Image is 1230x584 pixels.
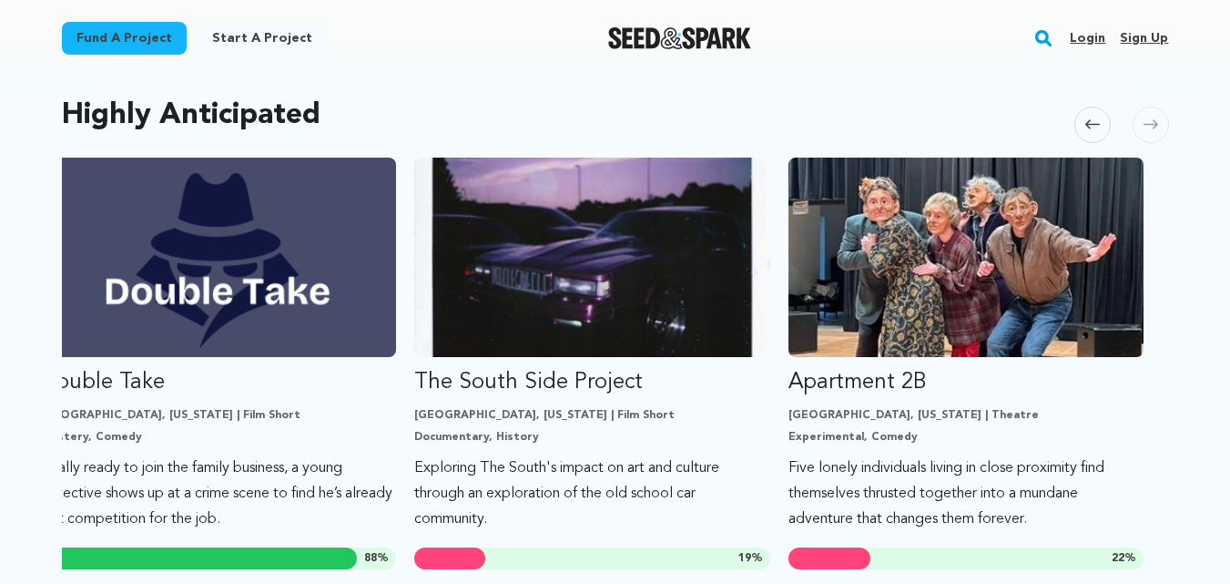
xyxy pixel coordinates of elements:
p: Double Take [40,368,396,397]
p: The South Side Project [414,368,770,397]
a: Sign up [1120,24,1168,53]
span: % [1112,551,1136,566]
a: Fund The South Side Project [414,158,770,532]
p: [GEOGRAPHIC_DATA], [US_STATE] | Film Short [40,408,396,423]
a: Seed&Spark Homepage [608,27,751,49]
a: Fund Double Take [40,158,396,532]
span: 88 [364,553,377,564]
a: Start a project [198,22,327,55]
p: Mystery, Comedy [40,430,396,445]
h2: Highly Anticipated [62,103,320,128]
span: % [364,551,389,566]
a: Fund a project [62,22,187,55]
p: [GEOGRAPHIC_DATA], [US_STATE] | Film Short [414,408,770,423]
a: Fund Apartment 2B [788,158,1144,532]
span: 22 [1112,553,1124,564]
p: Exploring The South's impact on art and culture through an exploration of the old school car comm... [414,456,770,532]
span: % [738,551,763,566]
p: Experimental, Comedy [788,430,1144,445]
p: Finally ready to join the family business, a young detective shows up at a crime scene to find he... [40,456,396,532]
p: Apartment 2B [788,368,1144,397]
a: Login [1070,24,1105,53]
p: Five lonely individuals living in close proximity find themselves thrusted together into a mundan... [788,456,1144,532]
span: 19 [738,553,751,564]
p: [GEOGRAPHIC_DATA], [US_STATE] | Theatre [788,408,1144,423]
p: Documentary, History [414,430,770,445]
img: Seed&Spark Logo Dark Mode [608,27,751,49]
